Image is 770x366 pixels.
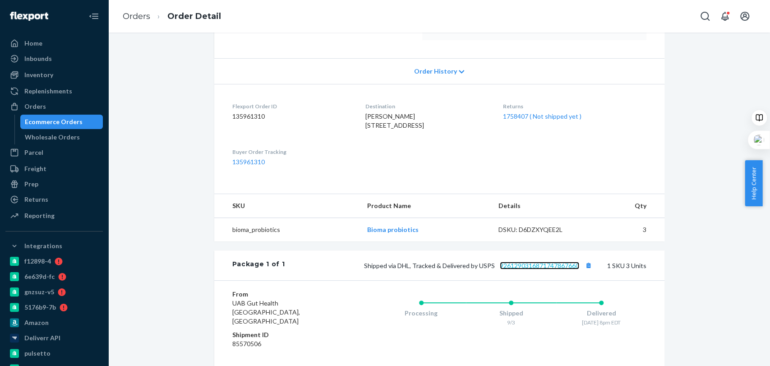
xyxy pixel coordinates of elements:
ol: breadcrumbs [115,3,228,30]
a: Replenishments [5,84,103,98]
span: Shipped via DHL, Tracked & Delivered by USPS [364,262,595,269]
a: Prep [5,177,103,191]
button: Open account menu [736,7,754,25]
dt: Buyer Order Tracking [232,148,351,156]
div: Parcel [24,148,43,157]
a: pulsetto [5,346,103,361]
button: Help Center [745,160,762,206]
a: Freight [5,162,103,176]
a: Orders [123,11,150,21]
button: Integrations [5,239,103,253]
a: 5176b9-7b [5,300,103,315]
button: Open Search Box [696,7,714,25]
div: Returns [24,195,48,204]
a: Reporting [5,208,103,223]
div: f12898-4 [24,257,51,266]
img: Flexport logo [10,12,48,21]
div: Amazon [24,318,49,327]
span: Order History [414,67,456,76]
dt: From [232,290,340,299]
div: Integrations [24,241,62,250]
div: Prep [24,180,38,189]
a: f12898-4 [5,254,103,269]
div: Inbounds [24,54,52,63]
a: Bioma probiotics [367,226,419,233]
div: Package 1 of 1 [232,259,285,271]
div: 9/3 [466,319,556,326]
div: Deliverr API [24,334,60,343]
div: 6e639d-fc [24,272,55,281]
th: Qty [590,194,664,218]
dt: Shipment ID [232,330,340,339]
th: Details [491,194,590,218]
button: Close Navigation [85,7,103,25]
a: Orders [5,99,103,114]
button: Open notifications [716,7,734,25]
dd: 85570506 [232,339,340,348]
dt: Destination [365,102,489,110]
dt: Returns [503,102,646,110]
td: bioma_probiotics [214,218,360,242]
a: Order Detail [167,11,221,21]
div: Reporting [24,211,55,220]
div: Ecommerce Orders [25,117,83,126]
a: 9261290316871747867660 [500,262,579,269]
a: Home [5,36,103,51]
div: Orders [24,102,46,111]
a: Wholesale Orders [20,130,103,144]
a: Inbounds [5,51,103,66]
div: Shipped [466,309,556,318]
a: 6e639d-fc [5,269,103,284]
span: [PERSON_NAME] [STREET_ADDRESS] [365,112,424,129]
div: Freight [24,164,46,173]
a: gnzsuz-v5 [5,285,103,299]
a: Deliverr API [5,331,103,345]
a: 135961310 [232,158,265,166]
div: 5176b9-7b [24,303,56,312]
div: DSKU: D6DZXYQEE2L [498,225,583,234]
div: Inventory [24,70,53,79]
div: gnzsuz-v5 [24,287,54,297]
td: 3 [590,218,664,242]
div: Wholesale Orders [25,133,80,142]
a: Amazon [5,315,103,330]
a: Parcel [5,145,103,160]
a: Ecommerce Orders [20,115,103,129]
a: 1758407 ( Not shipped yet ) [503,112,581,120]
div: Home [24,39,42,48]
span: UAB Gut Health [GEOGRAPHIC_DATA], [GEOGRAPHIC_DATA] [232,299,300,325]
a: Returns [5,192,103,207]
dt: Flexport Order ID [232,102,351,110]
th: Product Name [360,194,491,218]
th: SKU [214,194,360,218]
dd: 135961310 [232,112,351,121]
div: 1 SKU 3 Units [285,259,646,271]
a: Inventory [5,68,103,82]
button: Copy tracking number [583,259,595,271]
div: Processing [376,309,466,318]
div: Delivered [556,309,646,318]
div: [DATE] 8pm EDT [556,319,646,326]
div: Replenishments [24,87,72,96]
div: pulsetto [24,349,51,358]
